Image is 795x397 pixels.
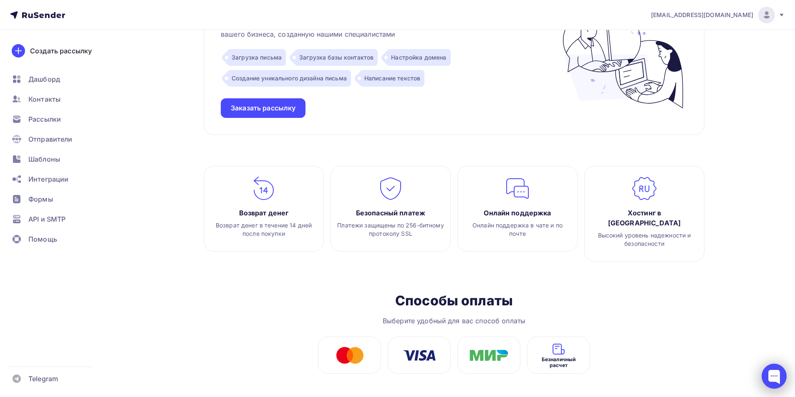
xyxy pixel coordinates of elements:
span: Онлайн поддержка в чате и по почте [472,222,563,237]
div: Написание текстов [361,70,424,87]
span: Шаблоны [28,154,60,164]
a: Шаблоны [7,151,106,167]
span: Дашборд [28,74,60,84]
div: Выберите удобный для вас способ оплаты [383,316,525,326]
a: [EMAIL_ADDRESS][DOMAIN_NAME] [651,7,785,23]
div: Онлайн поддержка [464,208,571,218]
span: API и SMTP [28,214,66,224]
div: Заказать рассылку [231,103,295,113]
span: Интеграции [28,174,68,184]
a: Формы [7,191,106,207]
div: Загрузка базы контактов [296,49,378,66]
span: Формы [28,194,53,204]
span: Безналичный расчет [534,357,584,368]
div: Создать рассылку [30,46,92,56]
div: Безопасный платеж [337,208,444,218]
span: Telegram [28,374,58,384]
a: Отправители [7,131,106,147]
div: Хостинг в [GEOGRAPHIC_DATA] [591,208,698,228]
span: [EMAIL_ADDRESS][DOMAIN_NAME] [651,11,753,19]
span: Контакты [28,94,61,104]
span: Отправители [28,134,73,144]
a: Дашборд [7,71,106,87]
a: Рассылки [7,111,106,127]
div: Создание уникального дизайна письма [228,70,351,87]
div: Способы оплаты [395,292,513,309]
a: Контакты [7,91,106,107]
span: Рассылки [28,114,61,124]
div: Загрузка письма [228,49,286,66]
div: Возврат денег [210,208,318,218]
span: Высокий уровень надежности и безопасности [598,232,691,247]
span: Платежи защищены по 256-битному протоколу SSL [337,222,444,237]
div: Настройка домена [388,49,450,66]
span: Помощь [28,234,57,244]
span: Возврат денег в течение 14 дней после покупки [216,222,312,237]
